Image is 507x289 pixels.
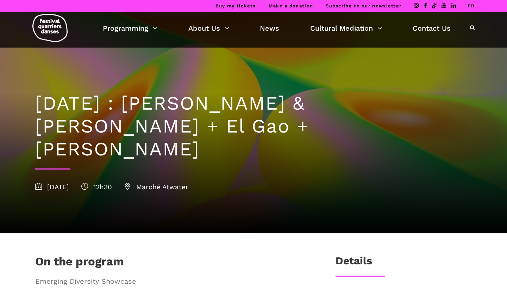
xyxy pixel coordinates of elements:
[269,3,313,8] a: Make a donation
[124,183,188,191] span: Marché Atwater
[35,92,472,160] h1: [DATE] : [PERSON_NAME] & [PERSON_NAME] + El Gao + [PERSON_NAME]
[326,3,401,8] a: Subscribe to our newsletter
[215,3,256,8] a: Buy my tickets
[35,276,313,287] span: Emerging Diversity Showcase
[468,3,475,8] a: FR
[35,254,124,272] h1: On the program
[188,22,229,34] a: About Us
[413,22,451,34] a: Contact Us
[103,22,157,34] a: Programming
[336,254,372,272] h3: Details
[260,22,279,34] a: News
[81,183,112,191] span: 12h30
[32,14,68,42] img: logo-fqd-med
[35,183,69,191] span: [DATE]
[310,22,382,34] a: Cultural Mediation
